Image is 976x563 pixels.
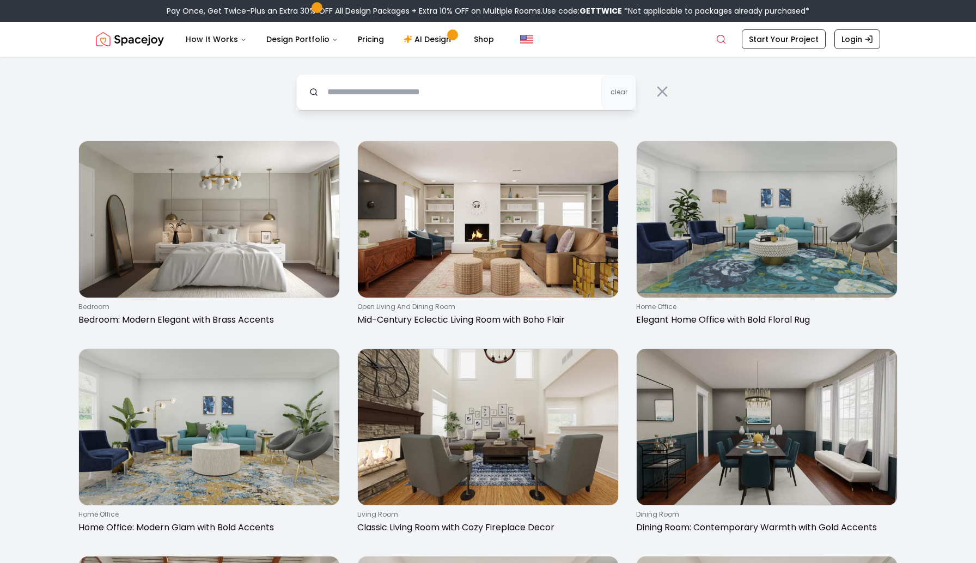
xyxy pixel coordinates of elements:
p: Home Office: Modern Glam with Bold Accents [78,521,335,534]
img: Mid-Century Eclectic Living Room with Boho Flair [358,141,618,298]
b: GETTWICE [579,5,622,16]
a: Mid-Century Eclectic Living Room with Boho Flairopen living and dining roomMid-Century Eclectic L... [357,141,619,331]
span: Use code: [542,5,622,16]
a: Bedroom: Modern Elegant with Brass AccentsbedroomBedroom: Modern Elegant with Brass Accents [78,141,340,331]
a: AI Design [395,28,463,50]
p: Elegant Home Office with Bold Floral Rug [636,313,893,326]
img: Spacejoy Logo [96,28,164,50]
button: How It Works [177,28,255,50]
a: Elegant Home Office with Bold Floral Rughome officeElegant Home Office with Bold Floral Rug [636,141,898,331]
a: Classic Living Room with Cozy Fireplace Decorliving roomClassic Living Room with Cozy Fireplace D... [357,348,619,538]
p: Mid-Century Eclectic Living Room with Boho Flair [357,313,614,326]
img: Classic Living Room with Cozy Fireplace Decor [358,349,618,505]
p: living room [357,510,614,519]
img: Dining Room: Contemporary Warmth with Gold Accents [637,349,897,505]
img: Bedroom: Modern Elegant with Brass Accents [79,141,339,298]
p: Classic Living Room with Cozy Fireplace Decor [357,521,614,534]
a: Shop [465,28,503,50]
img: United States [520,33,533,46]
img: Elegant Home Office with Bold Floral Rug [637,141,897,298]
p: Dining Room: Contemporary Warmth with Gold Accents [636,521,893,534]
a: Start Your Project [742,29,826,49]
a: Spacejoy [96,28,164,50]
span: *Not applicable to packages already purchased* [622,5,809,16]
a: Home Office: Modern Glam with Bold Accentshome officeHome Office: Modern Glam with Bold Accents [78,348,340,538]
img: Home Office: Modern Glam with Bold Accents [79,349,339,505]
p: home office [78,510,335,519]
p: bedroom [78,302,335,311]
p: dining room [636,510,893,519]
p: home office [636,302,893,311]
span: clear [611,88,627,96]
a: Dining Room: Contemporary Warmth with Gold Accentsdining roomDining Room: Contemporary Warmth wit... [636,348,898,538]
div: Pay Once, Get Twice-Plus an Extra 30% OFF All Design Packages + Extra 10% OFF on Multiple Rooms. [167,5,809,16]
a: Login [834,29,880,49]
nav: Global [96,22,880,57]
nav: Main [177,28,503,50]
button: Design Portfolio [258,28,347,50]
p: Bedroom: Modern Elegant with Brass Accents [78,313,335,326]
button: clear [601,74,636,110]
a: Pricing [349,28,393,50]
p: open living and dining room [357,302,614,311]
